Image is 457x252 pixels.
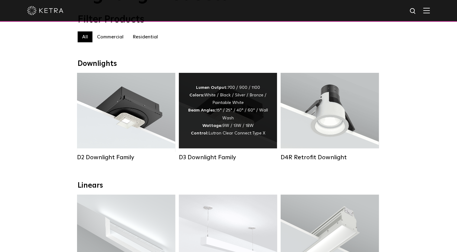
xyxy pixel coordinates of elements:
[78,31,92,42] label: All
[179,154,277,161] div: D3 Downlight Family
[196,86,227,90] strong: Lumen Output:
[77,73,175,161] a: D2 Downlight Family Lumen Output:1200Colors:White / Black / Gloss Black / Silver / Bronze / Silve...
[92,31,128,42] label: Commercial
[128,31,163,42] label: Residential
[202,124,222,128] strong: Wattage:
[281,73,379,161] a: D4R Retrofit Downlight Lumen Output:800Colors:White / BlackBeam Angles:15° / 25° / 40° / 60°Watta...
[189,93,204,97] strong: Colors:
[208,131,265,135] span: Lutron Clear Connect Type X
[78,60,380,68] div: Downlights
[281,154,379,161] div: D4R Retrofit Downlight
[78,181,380,190] div: Linears
[27,6,63,15] img: ketra-logo-2019-white
[77,154,175,161] div: D2 Downlight Family
[409,8,417,15] img: search icon
[191,131,208,135] strong: Control:
[179,73,277,161] a: D3 Downlight Family Lumen Output:700 / 900 / 1100Colors:White / Black / Silver / Bronze / Paintab...
[188,108,216,112] strong: Beam Angles:
[423,8,430,13] img: Hamburger%20Nav.svg
[188,84,268,137] div: 700 / 900 / 1100 White / Black / Silver / Bronze / Paintable White 15° / 25° / 40° / 60° / Wall W...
